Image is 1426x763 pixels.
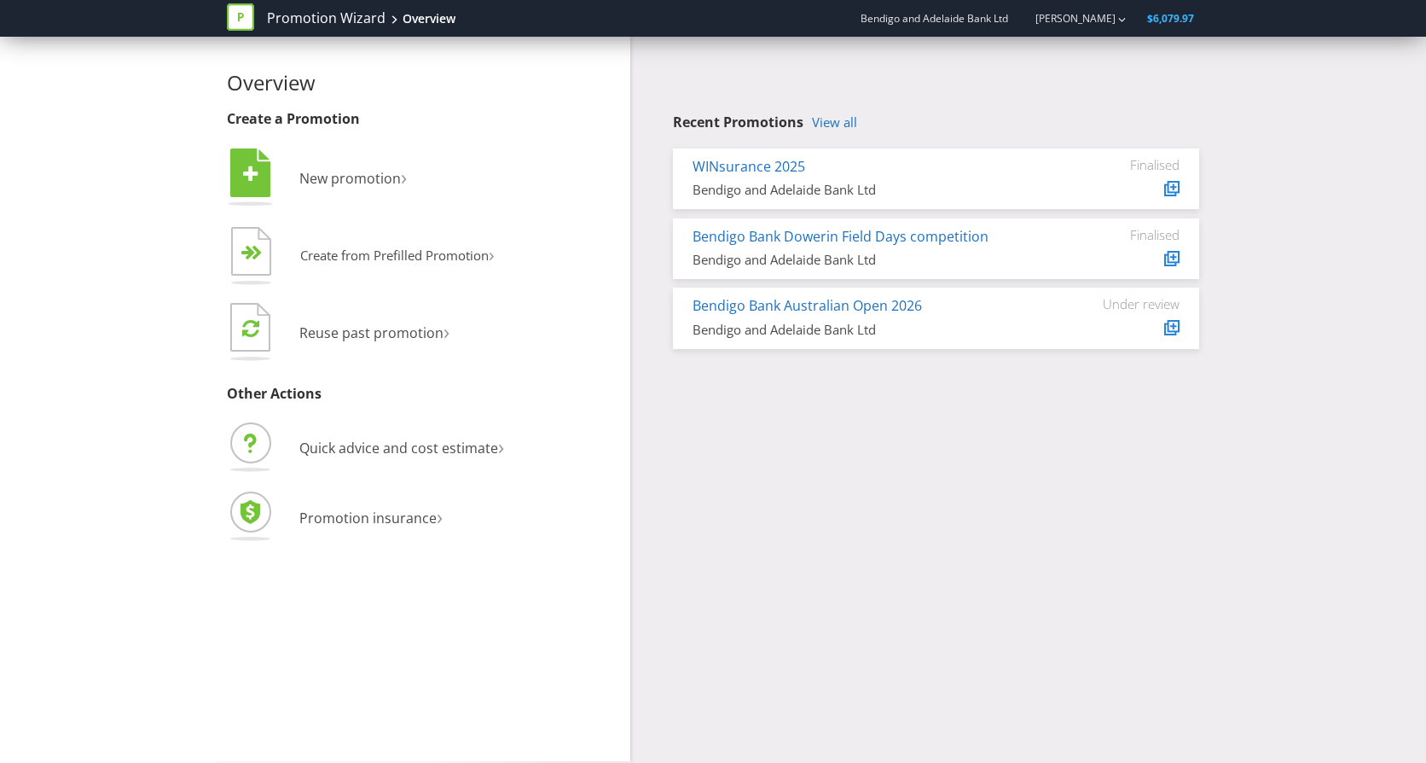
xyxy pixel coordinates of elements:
h3: Create a Promotion [227,112,617,127]
a: Bendigo Bank Australian Open 2026 [693,296,922,315]
tspan:  [252,245,263,261]
h2: Overview [227,72,617,94]
a: [PERSON_NAME] [1018,11,1116,26]
tspan:  [242,318,259,338]
a: View all [812,115,857,130]
span: $6,079.97 [1147,11,1194,26]
a: Promotion insurance› [227,509,443,527]
h3: Other Actions [227,387,617,402]
span: Bendigo and Adelaide Bank Ltd [861,11,1008,26]
span: › [489,241,495,267]
div: Overview [403,10,455,27]
a: Quick advice and cost estimate› [227,439,504,457]
span: › [498,432,504,460]
span: Quick advice and cost estimate [299,439,498,457]
a: Promotion Wizard [267,9,385,28]
div: Bendigo and Adelaide Bank Ltd [693,321,1052,339]
div: Under review [1077,296,1180,312]
span: › [437,502,443,530]
tspan:  [243,165,258,183]
span: Recent Promotions [673,113,803,131]
a: WINsurance 2025 [693,157,805,176]
div: Finalised [1077,227,1180,242]
span: › [401,162,407,190]
div: Bendigo and Adelaide Bank Ltd [693,251,1052,269]
span: New promotion [299,169,401,188]
div: Bendigo and Adelaide Bank Ltd [693,181,1052,199]
a: Bendigo Bank Dowerin Field Days competition [693,227,988,246]
span: Create from Prefilled Promotion [300,247,489,264]
span: › [443,317,449,345]
span: Reuse past promotion [299,323,443,342]
div: Finalised [1077,157,1180,172]
span: Promotion insurance [299,509,437,527]
button: Create from Prefilled Promotion› [227,223,496,291]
